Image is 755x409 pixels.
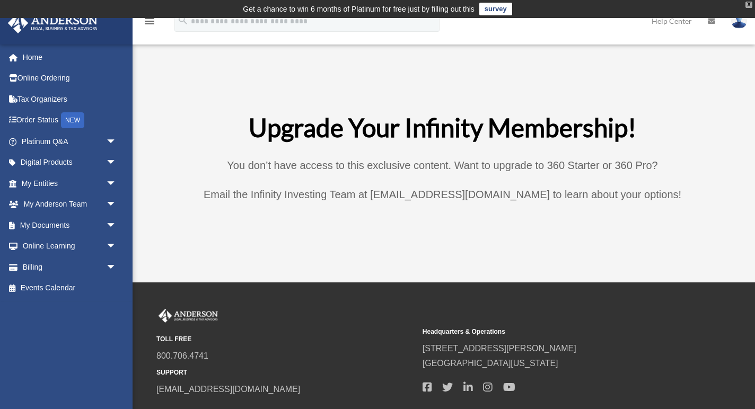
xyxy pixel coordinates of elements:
a: [GEOGRAPHIC_DATA][US_STATE] [423,359,558,368]
div: NEW [61,112,84,128]
a: menu [143,19,156,28]
span: arrow_drop_down [106,236,127,257]
span: arrow_drop_down [106,131,127,153]
div: Get a chance to win 6 months of Platinum for free just by filling out this [243,3,475,15]
a: Events Calendar [7,278,133,299]
a: Order StatusNEW [7,110,133,131]
a: Platinum Q&Aarrow_drop_down [7,131,133,152]
a: [EMAIL_ADDRESS][DOMAIN_NAME] [156,385,300,394]
span: arrow_drop_down [106,215,127,236]
small: SUPPORT [156,367,415,378]
span: arrow_drop_down [106,152,127,174]
a: Tax Organizers [7,88,133,110]
span: arrow_drop_down [106,173,127,194]
a: Digital Productsarrow_drop_down [7,152,133,173]
span: arrow_drop_down [106,194,127,216]
p: You don’t have access to this exclusive content. Want to upgrade to 360 Starter or 360 Pro? [156,156,729,185]
img: User Pic [731,13,747,29]
a: [STREET_ADDRESS][PERSON_NAME] [423,344,576,353]
strong: Upgrade Your Infinity Membership! [249,112,636,143]
div: close [745,2,752,8]
p: Email the Infinity Investing Team at [EMAIL_ADDRESS][DOMAIN_NAME] to learn about your options! [156,185,729,204]
small: TOLL FREE [156,334,415,345]
a: Online Ordering [7,68,133,89]
a: My Anderson Teamarrow_drop_down [7,194,133,215]
a: My Documentsarrow_drop_down [7,215,133,236]
a: survey [479,3,512,15]
a: My Entitiesarrow_drop_down [7,173,133,194]
i: menu [143,15,156,28]
span: arrow_drop_down [106,256,127,278]
a: Home [7,47,133,68]
img: Anderson Advisors Platinum Portal [5,13,101,33]
a: Online Learningarrow_drop_down [7,236,133,257]
img: Anderson Advisors Platinum Portal [156,309,220,323]
i: search [177,14,189,26]
a: 800.706.4741 [156,351,208,360]
small: Headquarters & Operations [423,326,681,337]
a: Billingarrow_drop_down [7,256,133,278]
